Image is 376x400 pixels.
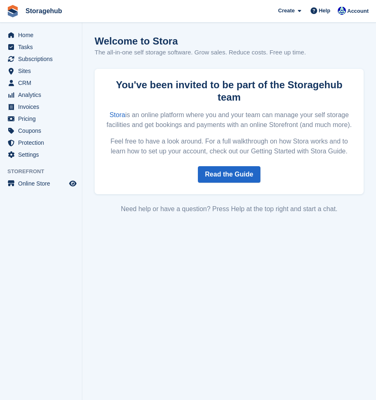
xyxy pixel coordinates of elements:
div: Need help or have a question? Press Help at the top right and start a chat. [95,204,364,214]
span: Settings [18,149,67,160]
span: Tasks [18,41,67,53]
a: menu [4,41,78,53]
strong: You've been invited to be part of the Storagehub team [116,79,343,103]
span: Pricing [18,113,67,125]
span: Account [347,7,369,15]
a: menu [4,101,78,113]
a: menu [4,53,78,65]
a: menu [4,113,78,125]
span: Analytics [18,89,67,101]
a: menu [4,125,78,136]
p: Feel free to have a look around. For a full walkthrough on how Stora works and to learn how to se... [104,136,354,156]
a: menu [4,149,78,160]
span: Storefront [7,167,82,176]
a: menu [4,29,78,41]
span: Invoices [18,101,67,113]
span: Home [18,29,67,41]
a: menu [4,65,78,77]
a: Stora [109,111,125,118]
a: Read the Guide [198,166,260,183]
span: Online Store [18,178,67,189]
span: Protection [18,137,67,148]
h1: Welcome to Stora [95,35,306,47]
p: is an online platform where you and your team can manage your self storage facilities and get boo... [104,110,354,130]
a: Storagehub [22,4,65,18]
img: Vladimir Osojnik [338,7,346,15]
a: Preview store [68,179,78,188]
span: Help [319,7,330,15]
p: The all-in-one self storage software. Grow sales. Reduce costs. Free up time. [95,48,306,57]
span: Create [278,7,295,15]
img: stora-icon-8386f47178a22dfd0bd8f6a31ec36ba5ce8667c1dd55bd0f319d3a0aa187defe.svg [7,5,19,17]
a: menu [4,77,78,89]
span: Coupons [18,125,67,136]
a: menu [4,137,78,148]
span: Sites [18,65,67,77]
span: CRM [18,77,67,89]
span: Subscriptions [18,53,67,65]
a: menu [4,89,78,101]
a: menu [4,178,78,189]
